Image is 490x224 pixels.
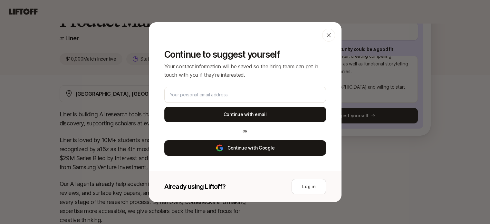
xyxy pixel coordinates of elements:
[170,91,321,99] input: Your personal email address
[164,62,326,79] p: Your contact information will be saved so the hiring team can get in touch with you if they’re in...
[240,129,250,134] div: or
[164,107,326,122] button: Continue with email
[216,144,224,152] img: google-logo
[292,179,326,194] button: Log in
[164,49,326,60] p: Continue to suggest yourself
[164,182,226,191] p: Already using Liftoff?
[164,140,326,156] button: Continue with Google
